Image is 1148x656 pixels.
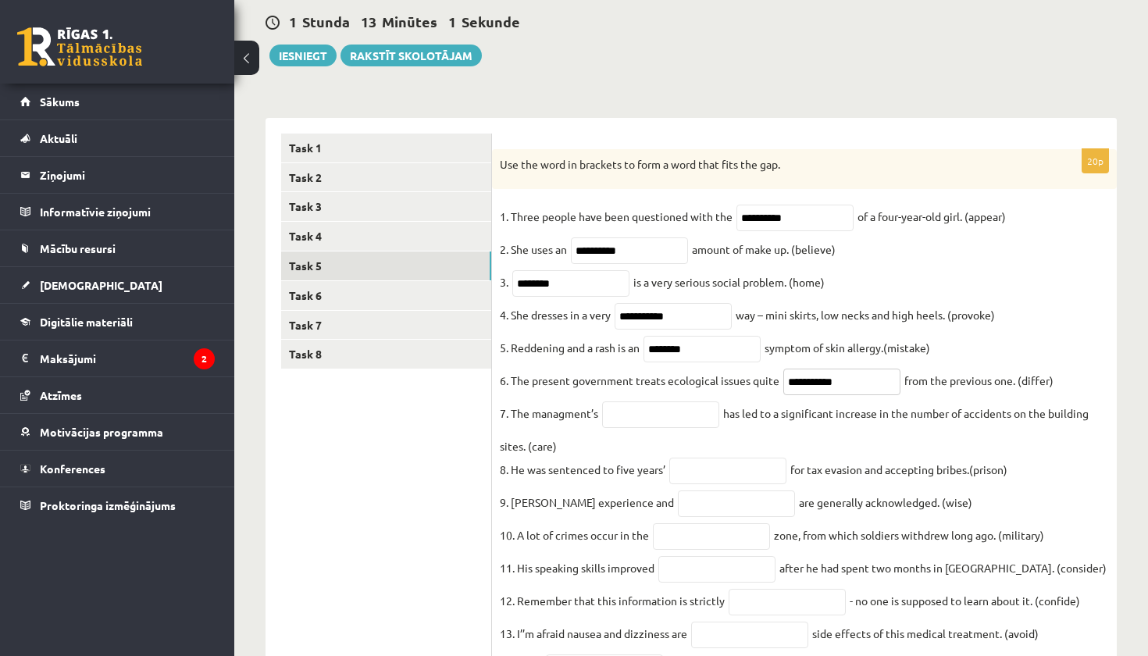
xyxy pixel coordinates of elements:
a: Task 5 [281,251,491,280]
p: 2. She uses an [500,237,567,261]
span: Aktuāli [40,131,77,145]
a: Atzīmes [20,377,215,413]
p: 4. She dresses in a very [500,303,611,326]
a: Task 2 [281,163,491,192]
legend: Maksājumi [40,340,215,376]
span: Sekunde [462,12,520,30]
span: Proktoringa izmēģinājums [40,498,176,512]
span: Mācību resursi [40,241,116,255]
p: 13. I’’m afraid nausea and dizziness are [500,622,687,645]
p: Use the word in brackets to form a word that fits the gap. [500,157,1031,173]
a: Rakstīt skolotājam [340,45,482,66]
p: 8. He was sentenced to five years’ [500,458,665,481]
a: Sākums [20,84,215,119]
p: 11. His speaking skills improved [500,556,654,579]
a: [DEMOGRAPHIC_DATA] [20,267,215,303]
a: Ziņojumi [20,157,215,193]
span: Stunda [302,12,350,30]
a: Task 8 [281,340,491,369]
span: Minūtes [382,12,437,30]
a: Informatīvie ziņojumi [20,194,215,230]
span: 1 [289,12,297,30]
span: Sākums [40,94,80,109]
p: 3. [500,270,508,294]
a: Maksājumi2 [20,340,215,376]
a: Aktuāli [20,120,215,156]
span: [DEMOGRAPHIC_DATA] [40,278,162,292]
legend: Ziņojumi [40,157,215,193]
a: Mācību resursi [20,230,215,266]
span: Konferences [40,462,105,476]
a: Task 6 [281,281,491,310]
p: 6. The present government treats ecological issues quite [500,369,779,392]
i: 2 [194,348,215,369]
button: Iesniegt [269,45,337,66]
p: 1. Three people have been questioned with the [500,205,733,228]
span: Atzīmes [40,388,82,402]
a: Rīgas 1. Tālmācības vidusskola [17,27,142,66]
a: Proktoringa izmēģinājums [20,487,215,523]
span: 13 [361,12,376,30]
p: 7. The managment’s [500,401,598,425]
legend: Informatīvie ziņojumi [40,194,215,230]
a: Task 3 [281,192,491,221]
p: 9. [PERSON_NAME] experience and [500,490,674,514]
span: Motivācijas programma [40,425,163,439]
span: 1 [448,12,456,30]
p: 12. Remember that this information is strictly [500,589,725,612]
a: Task 4 [281,222,491,251]
a: Digitālie materiāli [20,304,215,340]
a: Konferences [20,451,215,487]
span: Digitālie materiāli [40,315,133,329]
a: Task 1 [281,134,491,162]
p: 20p [1082,148,1109,173]
p: 5. Reddening and a rash is an [500,336,640,359]
a: Task 7 [281,311,491,340]
a: Motivācijas programma [20,414,215,450]
p: 10. A lot of crimes occur in the [500,523,649,547]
